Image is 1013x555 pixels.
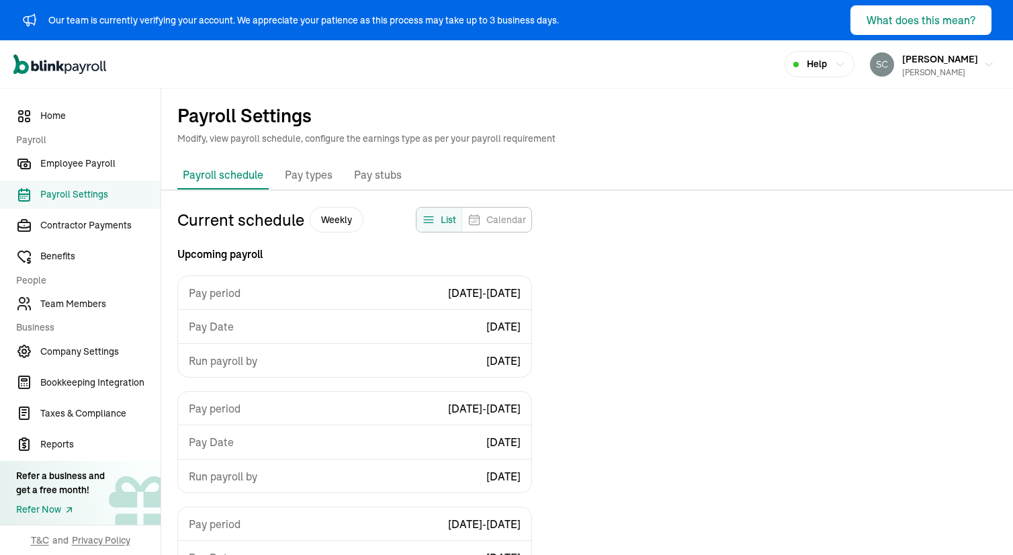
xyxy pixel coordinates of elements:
[189,434,234,450] span: Pay Date
[40,407,161,421] span: Taxes & Compliance
[486,213,526,226] span: Calendar
[16,469,105,497] div: Refer a business and get a free month!
[189,353,257,369] span: Run payroll by
[416,207,532,232] div: Feeds
[354,167,402,184] p: Pay stubs
[177,246,532,262] p: Upcoming payroll
[448,516,521,532] span: [DATE] - [DATE]
[865,48,1000,81] button: [PERSON_NAME][PERSON_NAME]
[40,345,161,359] span: Company Settings
[486,468,521,484] span: [DATE]
[867,12,975,28] div: What does this mean?
[40,376,161,390] span: Bookkeeping Integration
[13,45,106,84] nav: Global
[16,503,105,517] a: Refer Now
[285,167,333,184] p: Pay types
[902,67,978,79] div: [PERSON_NAME]
[177,132,997,145] p: Modify, view payroll schedule, configure the earnings type as per your payroll requirement
[48,13,559,28] div: Our team is currently verifying your account. We appreciate your patience as this process may tak...
[448,400,521,417] span: [DATE] - [DATE]
[310,207,363,232] span: Weekly
[789,410,1013,555] iframe: Chat Widget
[40,157,161,171] span: Employee Payroll
[189,468,257,484] span: Run payroll by
[177,105,997,126] h1: Payroll Settings
[486,434,521,450] span: [DATE]
[40,109,161,123] span: Home
[177,207,363,232] p: Current schedule
[189,400,240,417] span: Pay period
[40,218,161,232] span: Contractor Payments
[448,285,521,301] span: [DATE] - [DATE]
[189,516,240,532] span: Pay period
[902,53,978,65] span: [PERSON_NAME]
[72,533,130,547] span: Privacy Policy
[16,273,152,288] span: People
[183,167,263,183] p: Payroll schedule
[441,213,456,226] span: List
[16,133,152,147] span: Payroll
[785,51,854,77] button: Help
[31,533,49,547] span: T&C
[189,285,240,301] span: Pay period
[486,353,521,369] span: [DATE]
[40,187,161,202] span: Payroll Settings
[16,321,152,335] span: Business
[807,57,827,71] span: Help
[486,318,521,335] span: [DATE]
[850,5,992,35] button: What does this mean?
[40,249,161,263] span: Benefits
[40,437,161,452] span: Reports
[189,318,234,335] span: Pay Date
[40,297,161,311] span: Team Members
